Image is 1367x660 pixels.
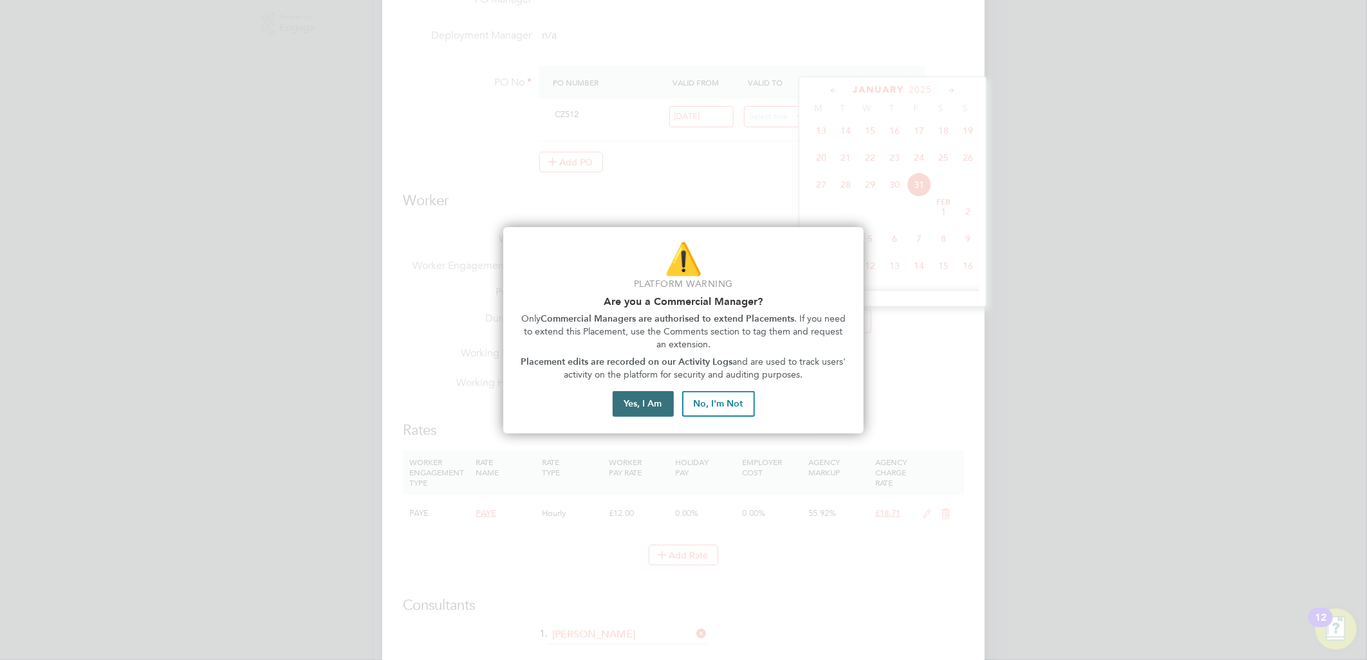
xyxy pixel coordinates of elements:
p: ⚠️ [519,237,848,280]
strong: Commercial Managers are authorised to extend Placements [541,313,794,324]
button: No, I'm Not [682,391,755,417]
button: Yes, I Am [613,391,674,417]
span: Only [521,313,541,324]
span: . If you need to extend this Placement, use the Comments section to tag them and request an exten... [525,313,849,349]
span: and are used to track users' activity on the platform for security and auditing purposes. [564,356,849,380]
h2: Are you a Commercial Manager? [519,295,848,307]
strong: Placement edits are recorded on our Activity Logs [521,356,733,367]
p: Platform Warning [519,278,848,291]
div: Are you part of the Commercial Team? [503,227,864,434]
